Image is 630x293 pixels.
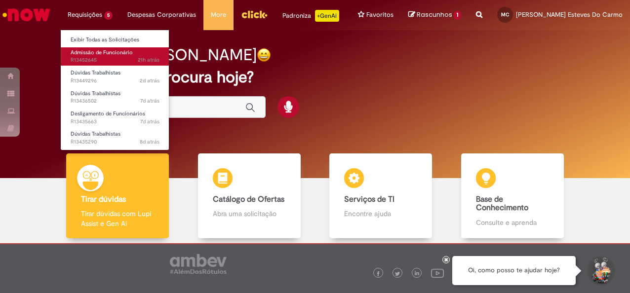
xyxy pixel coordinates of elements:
p: +GenAi [315,10,339,22]
span: R13436502 [71,97,159,105]
p: Encontre ajuda [344,209,417,219]
time: 21/08/2025 10:19:10 [140,138,159,146]
a: Exibir Todas as Solicitações [61,35,169,45]
span: Rascunhos [417,10,452,19]
span: Desligamento de Funcionários [71,110,145,117]
span: MC [501,11,509,18]
span: Despesas Corporativas [127,10,196,20]
img: ServiceNow [1,5,52,25]
a: Base de Conhecimento Consulte e aprenda [447,153,579,239]
p: Consulte e aprenda [476,218,549,227]
img: click_logo_yellow_360x200.png [241,7,268,22]
span: R13435663 [71,118,159,126]
span: Admissão de Funcionário [71,49,133,56]
span: 1 [454,11,461,20]
p: Abra uma solicitação [213,209,286,219]
img: logo_footer_facebook.png [376,271,381,276]
a: Aberto R13452645 : Admissão de Funcionário [61,47,169,66]
span: R13449296 [71,77,159,85]
span: 2d atrás [140,77,159,84]
div: Padroniza [282,10,339,22]
p: Tirar dúvidas com Lupi Assist e Gen Ai [81,209,154,228]
span: 7d atrás [140,97,159,105]
a: Tirar dúvidas Tirar dúvidas com Lupi Assist e Gen Ai [52,153,184,239]
img: logo_footer_youtube.png [431,266,444,279]
time: 21/08/2025 14:15:11 [140,97,159,105]
b: Tirar dúvidas [81,194,126,204]
h2: O que você procura hoje? [68,69,562,86]
b: Catálogo de Ofertas [213,194,284,204]
a: Aberto R13435290 : Dúvidas Trabalhistas [61,129,169,147]
span: 7d atrás [140,118,159,125]
time: 21/08/2025 11:17:05 [140,118,159,125]
button: Iniciar Conversa de Suporte [586,256,615,286]
span: 5 [104,11,113,20]
time: 27/08/2025 14:05:42 [138,56,159,64]
a: Rascunhos [408,10,461,20]
span: R13435290 [71,138,159,146]
span: 8d atrás [140,138,159,146]
span: 21h atrás [138,56,159,64]
span: Favoritos [366,10,394,20]
span: Dúvidas Trabalhistas [71,130,120,138]
span: Requisições [68,10,102,20]
span: Dúvidas Trabalhistas [71,69,120,76]
b: Serviços de TI [344,194,394,204]
time: 26/08/2025 15:59:49 [140,77,159,84]
div: Oi, como posso te ajudar hoje? [452,256,576,285]
img: happy-face.png [257,48,271,62]
ul: Requisições [60,30,169,150]
a: Serviços de TI Encontre ajuda [315,153,447,239]
a: Aberto R13436502 : Dúvidas Trabalhistas [61,88,169,107]
img: logo_footer_linkedin.png [415,271,420,277]
a: Catálogo de Ofertas Abra uma solicitação [184,153,315,239]
span: R13452645 [71,56,159,64]
b: Base de Conhecimento [476,194,528,213]
span: Dúvidas Trabalhistas [71,90,120,97]
a: Aberto R13435663 : Desligamento de Funcionários [61,109,169,127]
span: More [211,10,226,20]
img: logo_footer_ambev_rotulo_gray.png [170,254,227,274]
img: logo_footer_twitter.png [395,271,400,276]
a: Aberto R13449296 : Dúvidas Trabalhistas [61,68,169,86]
span: [PERSON_NAME] Esteves Do Carmo [516,10,623,19]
